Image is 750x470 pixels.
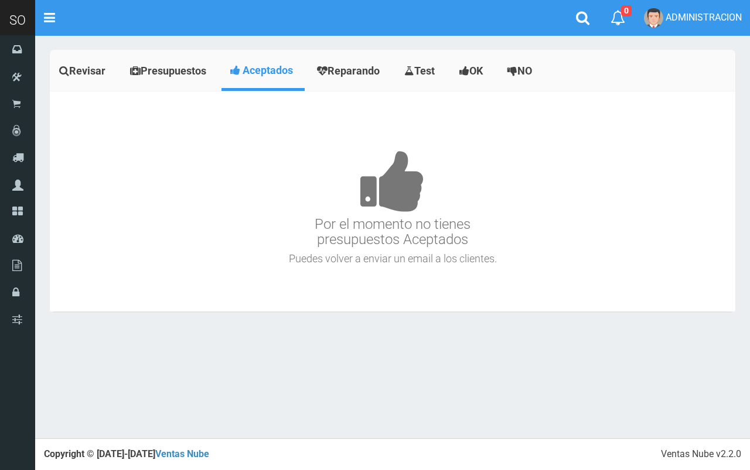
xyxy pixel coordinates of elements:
[243,64,293,76] span: Aceptados
[121,53,219,89] a: Presupuestos
[155,448,209,459] a: Ventas Nube
[44,448,209,459] strong: Copyright © [DATE]-[DATE]
[469,65,483,77] span: OK
[328,65,380,77] span: Reparando
[517,65,532,77] span: NO
[308,53,392,89] a: Reparando
[666,12,742,23] span: ADMINISTRACION
[621,5,632,16] span: 0
[141,65,206,77] span: Presupuestos
[498,53,544,89] a: NO
[69,65,105,77] span: Revisar
[53,115,732,248] h3: Por el momento no tienes presupuestos Aceptados
[414,65,435,77] span: Test
[221,53,305,88] a: Aceptados
[644,8,663,28] img: User Image
[50,53,118,89] a: Revisar
[395,53,447,89] a: Test
[53,253,732,265] h4: Puedes volver a enviar un email a los clientes.
[661,448,741,461] div: Ventas Nube v2.2.0
[450,53,495,89] a: OK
